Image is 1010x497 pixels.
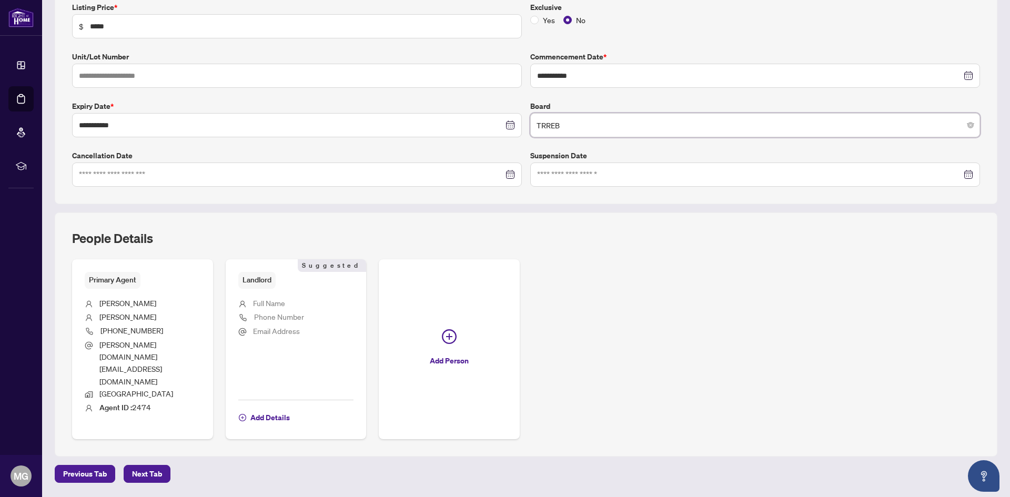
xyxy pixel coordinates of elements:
span: [PERSON_NAME] [99,298,156,308]
span: [GEOGRAPHIC_DATA] [99,389,173,398]
span: plus-circle [239,414,246,421]
h2: People Details [72,230,153,247]
span: plus-circle [442,329,457,344]
span: Full Name [253,298,285,308]
b: Agent ID : [99,403,132,412]
span: Phone Number [254,312,304,321]
span: [PERSON_NAME] [99,312,156,321]
span: close-circle [508,121,515,129]
span: Email Address [253,326,300,336]
button: Add Person [379,259,520,439]
label: Cancellation Date [72,150,522,161]
span: MG [14,469,28,483]
span: Suggested [298,259,366,272]
span: [PERSON_NAME][DOMAIN_NAME][EMAIL_ADDRESS][DOMAIN_NAME] [99,340,162,386]
span: [PHONE_NUMBER] [100,326,163,335]
button: Open asap [968,460,999,492]
span: Next Tab [132,465,162,482]
span: Primary Agent [85,272,140,288]
span: close-circle [967,122,974,128]
span: Add Details [250,409,290,426]
span: Yes [539,14,559,26]
span: Previous Tab [63,465,107,482]
span: TRREB [537,115,974,135]
span: close-circle [966,72,973,79]
label: Expiry Date [72,100,522,112]
label: Suspension Date [530,150,980,161]
button: Add Details [238,409,290,427]
span: Landlord [238,272,276,288]
label: Unit/Lot Number [72,51,522,63]
label: Board [530,100,980,112]
button: Next Tab [124,465,170,483]
label: Exclusive [530,2,980,13]
span: No [572,14,590,26]
span: Add Person [430,352,469,369]
label: Listing Price [72,2,522,13]
img: logo [8,8,34,27]
label: Commencement Date [530,51,980,63]
span: 2474 [99,402,151,412]
span: $ [79,21,84,32]
button: Previous Tab [55,465,115,483]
